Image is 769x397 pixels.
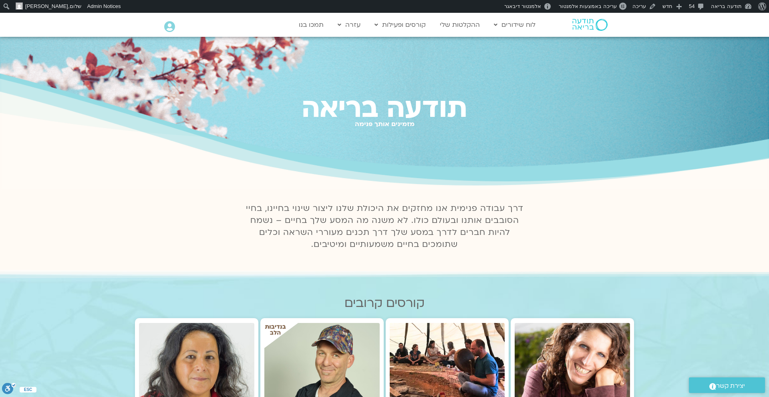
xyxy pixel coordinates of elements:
[25,3,68,9] span: [PERSON_NAME]
[689,377,765,393] a: יצירת קשר
[716,381,745,391] span: יצירת קשר
[436,17,484,32] a: ההקלטות שלי
[295,17,328,32] a: תמכו בנו
[241,203,528,251] p: דרך עבודה פנימית אנו מחזקים את היכולת שלנו ליצור שינוי בחיינו, בחיי הסובבים אותנו ובעולם כולו. לא...
[559,3,617,9] span: עריכה באמצעות אלמנטור
[334,17,364,32] a: עזרה
[370,17,430,32] a: קורסים ופעילות
[490,17,540,32] a: לוח שידורים
[572,19,608,31] img: תודעה בריאה
[135,296,634,310] h2: קורסים קרובים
